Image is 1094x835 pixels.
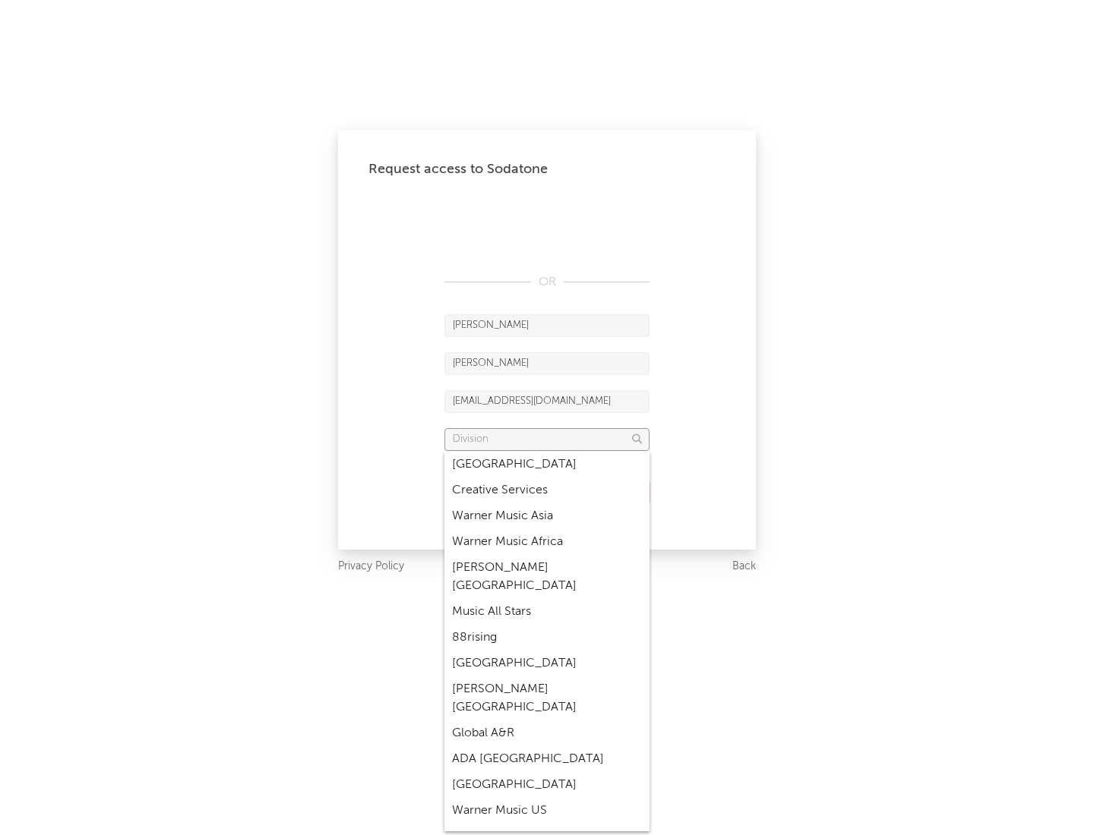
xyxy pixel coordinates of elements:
[368,160,726,178] div: Request access to Sodatone
[444,798,650,824] div: Warner Music US
[444,555,650,599] div: [PERSON_NAME] [GEOGRAPHIC_DATA]
[732,557,756,576] a: Back
[444,599,650,625] div: Music All Stars
[444,676,650,720] div: [PERSON_NAME] [GEOGRAPHIC_DATA]
[444,529,650,555] div: Warner Music Africa
[444,772,650,798] div: [GEOGRAPHIC_DATA]
[444,503,650,529] div: Warner Music Asia
[444,314,650,337] input: First Name
[444,390,650,413] input: Email
[444,720,650,746] div: Global A&R
[444,746,650,772] div: ADA [GEOGRAPHIC_DATA]
[444,651,650,676] div: [GEOGRAPHIC_DATA]
[444,428,650,451] input: Division
[338,557,404,576] a: Privacy Policy
[444,625,650,651] div: 88rising
[444,477,650,503] div: Creative Services
[444,273,650,291] div: OR
[444,452,650,477] div: [GEOGRAPHIC_DATA]
[444,352,650,375] input: Last Name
